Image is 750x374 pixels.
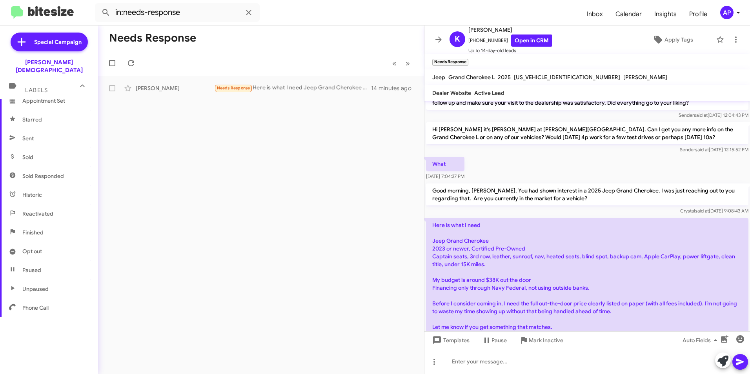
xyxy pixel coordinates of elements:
button: Apply Tags [633,33,712,47]
button: Templates [424,333,476,347]
span: Dealer Website [432,89,471,96]
span: [PERSON_NAME] [623,74,667,81]
span: [DATE] 7:04:37 PM [426,173,464,179]
button: Pause [476,333,513,347]
a: Open in CRM [511,34,552,47]
div: 14 minutes ago [371,84,418,92]
span: Active Lead [474,89,504,96]
span: Grand Cherokee L [448,74,495,81]
span: Labels [25,87,48,94]
span: Special Campaign [34,38,82,46]
p: Here is what I need Jeep Grand Cherokee 2023 or newer, Certified Pre-Owned Captain seats, 3rd row... [426,218,748,358]
span: Historic [22,191,42,199]
span: Sender [DATE] 12:15:52 PM [680,147,748,153]
span: Crystal [DATE] 9:08:43 AM [680,208,748,214]
span: K [455,33,460,45]
span: Auto Fields [683,333,720,347]
span: » [406,58,410,68]
span: said at [695,147,709,153]
a: Profile [683,3,714,25]
span: Opt out [22,247,42,255]
span: said at [694,112,708,118]
span: Pause [492,333,507,347]
button: Previous [388,55,401,71]
span: Jeep [432,74,445,81]
span: Templates [431,333,470,347]
span: Sold [22,153,33,161]
nav: Page navigation example [388,55,415,71]
button: AP [714,6,741,19]
button: Next [401,55,415,71]
span: Needs Response [217,85,250,91]
a: Special Campaign [11,33,88,51]
span: Sold Responded [22,172,64,180]
h1: Needs Response [109,32,196,44]
button: Mark Inactive [513,333,570,347]
span: Up to 14-day-old leads [468,47,552,54]
span: 2025 [498,74,511,81]
span: [US_VEHICLE_IDENTIFICATION_NUMBER] [514,74,620,81]
span: Unpaused [22,285,49,293]
a: Insights [648,3,683,25]
a: Calendar [609,3,648,25]
p: Hi [PERSON_NAME] it's [PERSON_NAME] at [PERSON_NAME][GEOGRAPHIC_DATA]. Can I get you any more inf... [426,122,748,144]
span: Starred [22,116,42,123]
span: Phone Call [22,304,49,312]
span: Finished [22,229,44,236]
div: AP [720,6,734,19]
div: [PERSON_NAME] [136,84,214,92]
div: Here is what I need Jeep Grand Cherokee 2023 or newer, Certified Pre-Owned Captain seats, 3rd row... [214,84,371,93]
small: Needs Response [432,59,468,66]
span: Sent [22,134,34,142]
span: Paused [22,266,41,274]
p: What [426,157,464,171]
span: « [392,58,397,68]
button: Auto Fields [676,333,726,347]
span: Apply Tags [664,33,693,47]
span: Appointment Set [22,97,65,105]
span: Mark Inactive [529,333,563,347]
span: [PERSON_NAME] [468,25,552,34]
a: Inbox [581,3,609,25]
p: Good morning, [PERSON_NAME]. You had shown interest in a 2025 Jeep Grand Cherokee. I was just rea... [426,183,748,205]
span: Reactivated [22,210,53,218]
span: Sender [DATE] 12:04:43 PM [679,112,748,118]
input: Search [95,3,260,22]
span: said at [695,208,709,214]
span: [PHONE_NUMBER] [468,34,552,47]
